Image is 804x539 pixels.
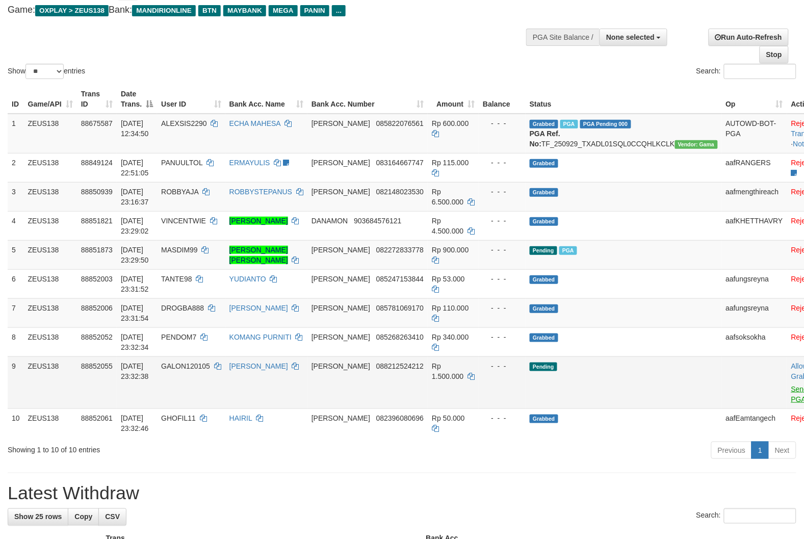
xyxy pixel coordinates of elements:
[121,414,149,432] span: [DATE] 23:32:46
[483,332,522,342] div: - - -
[432,246,469,254] span: Rp 900.000
[229,333,292,341] a: KOMANG PURNITI
[354,217,401,225] span: Copy 903684576121 to clipboard
[229,119,280,127] a: ECHA MAHESA
[121,217,149,235] span: [DATE] 23:29:02
[312,333,370,341] span: [PERSON_NAME]
[530,246,557,255] span: Pending
[161,159,202,167] span: PANUULTOL
[530,120,558,129] span: Grabbed
[768,442,796,459] a: Next
[530,217,558,226] span: Grabbed
[269,5,298,16] span: MEGA
[198,5,221,16] span: BTN
[428,85,479,114] th: Amount: activate to sort column ascending
[530,159,558,168] span: Grabbed
[751,442,769,459] a: 1
[526,85,722,114] th: Status
[8,114,24,153] td: 1
[24,153,77,182] td: ZEUS138
[68,508,99,526] a: Copy
[312,119,370,127] span: [PERSON_NAME]
[483,216,522,226] div: - - -
[483,413,522,423] div: - - -
[8,408,24,438] td: 10
[483,158,522,168] div: - - -
[530,415,558,423] span: Grabbed
[312,362,370,370] span: [PERSON_NAME]
[105,513,120,521] span: CSV
[8,211,24,240] td: 4
[24,211,77,240] td: ZEUS138
[722,408,787,438] td: aafEamtangech
[709,29,789,46] a: Run Auto-Refresh
[8,508,68,526] a: Show 25 rows
[8,182,24,211] td: 3
[157,85,225,114] th: User ID: activate to sort column ascending
[312,275,370,283] span: [PERSON_NAME]
[376,304,424,312] span: Copy 085781069170 to clipboard
[161,275,192,283] span: TANTE98
[24,240,77,269] td: ZEUS138
[81,119,113,127] span: 88675587
[8,269,24,298] td: 6
[229,362,288,370] a: [PERSON_NAME]
[132,5,196,16] span: MANDIRIONLINE
[483,361,522,371] div: - - -
[479,85,526,114] th: Balance
[161,119,207,127] span: ALEXSIS2290
[526,29,600,46] div: PGA Site Balance /
[35,5,109,16] span: OXPLAY > ZEUS138
[606,33,655,41] span: None selected
[530,130,560,148] b: PGA Ref. No:
[24,327,77,356] td: ZEUS138
[526,114,722,153] td: TF_250929_TXADL01SQL0CCQHLKCLK
[14,513,62,521] span: Show 25 rows
[307,85,428,114] th: Bank Acc. Number: activate to sort column ascending
[8,327,24,356] td: 8
[229,188,292,196] a: ROBBYSTEPANUS
[312,217,348,225] span: DANAMON
[74,513,92,521] span: Copy
[332,5,346,16] span: ...
[81,246,113,254] span: 88851873
[161,414,196,422] span: GHOFIL11
[229,246,288,264] a: [PERSON_NAME] [PERSON_NAME]
[580,120,631,129] span: PGA Pending
[229,275,266,283] a: YUDIANTO
[675,140,718,149] span: Vendor URL: https://trx31.1velocity.biz
[530,188,558,197] span: Grabbed
[121,275,149,293] span: [DATE] 23:31:52
[722,211,787,240] td: aafKHETTHAVRY
[229,217,288,225] a: [PERSON_NAME]
[121,362,149,380] span: [DATE] 23:32:38
[376,159,424,167] span: Copy 083164667747 to clipboard
[711,442,752,459] a: Previous
[81,304,113,312] span: 88852006
[81,362,113,370] span: 88852055
[483,274,522,284] div: - - -
[312,159,370,167] span: [PERSON_NAME]
[25,64,64,79] select: Showentries
[432,275,465,283] span: Rp 53.000
[722,85,787,114] th: Op: activate to sort column ascending
[432,333,469,341] span: Rp 340.000
[376,362,424,370] span: Copy 088212524212 to clipboard
[722,153,787,182] td: aafRANGERS
[722,269,787,298] td: aafungsreyna
[223,5,266,16] span: MAYBANK
[8,240,24,269] td: 5
[81,188,113,196] span: 88850939
[24,114,77,153] td: ZEUS138
[77,85,117,114] th: Trans ID: activate to sort column ascending
[312,246,370,254] span: [PERSON_NAME]
[559,246,577,255] span: Marked by aafkaynarin
[161,333,196,341] span: PENDOM7
[530,333,558,342] span: Grabbed
[432,362,463,380] span: Rp 1.500.000
[530,363,557,371] span: Pending
[376,275,424,283] span: Copy 085247153844 to clipboard
[312,304,370,312] span: [PERSON_NAME]
[161,246,198,254] span: MASDIM99
[24,298,77,327] td: ZEUS138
